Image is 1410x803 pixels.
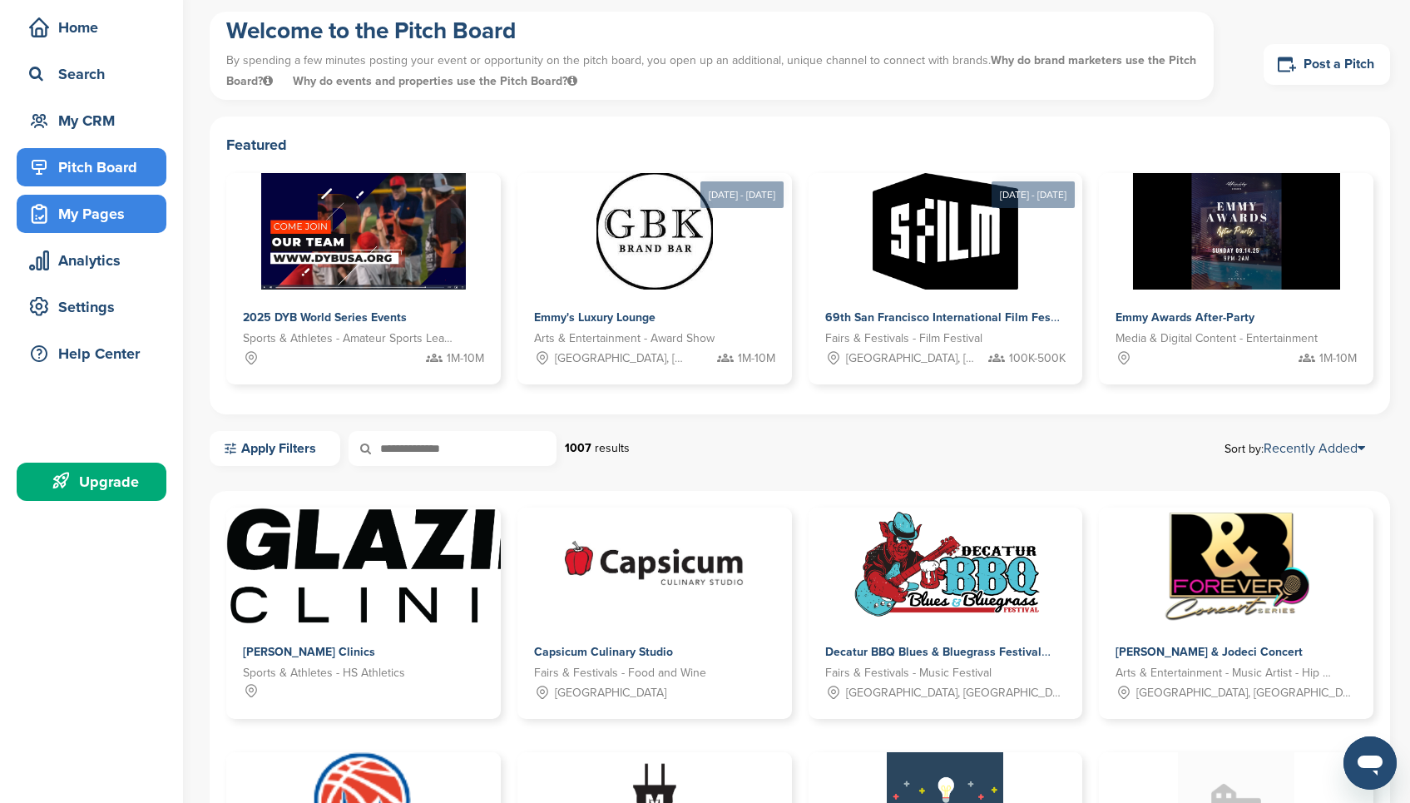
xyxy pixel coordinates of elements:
span: results [595,441,630,455]
div: Home [25,12,166,42]
img: Sponsorpitch & [261,173,467,290]
span: Capsicum Culinary Studio [534,645,673,659]
a: Help Center [17,335,166,373]
img: Sponsorpitch & Glazier Clinics [226,508,613,624]
span: 69th San Francisco International Film Festival [825,310,1074,325]
span: Sports & Athletes - Amateur Sports Leagues [243,330,459,348]
div: Help Center [25,339,166,369]
span: 1M-10M [447,349,484,368]
img: Sponsorpitch & Decatur BBQ Blues & Bluegrass Festival [843,508,1048,624]
h2: Featured [226,133,1373,156]
a: Sponsorpitch & Glazier Clinics [PERSON_NAME] Clinics Sports & Athletes - HS Athletics [226,508,501,716]
span: Fairs & Festivals - Music Festival [825,664,992,682]
span: [GEOGRAPHIC_DATA], [GEOGRAPHIC_DATA] [846,684,1066,702]
a: Sponsorpitch & Boyz II Men & Jodeci Concert [PERSON_NAME] & Jodeci Concert Arts & Entertainment -... [1099,508,1373,719]
span: Fairs & Festivals - Food and Wine [534,664,706,682]
span: [GEOGRAPHIC_DATA] [555,684,666,702]
span: Sports & Athletes - HS Athletics [243,664,405,682]
a: Sponsorpitch & Decatur BBQ Blues & Bluegrass Festival Decatur BBQ Blues & Bluegrass Festival Fair... [809,508,1083,719]
a: Post a Pitch [1264,44,1390,85]
span: Arts & Entertainment - Music Artist - Hip Hop/R&B [1116,664,1332,682]
span: Fairs & Festivals - Film Festival [825,330,982,348]
img: Sponsorpitch & [1133,173,1340,290]
p: By spending a few minutes posting your event or opportunity on the pitch board, you open up an ad... [226,46,1197,96]
a: Sponsorpitch & Emmy Awards After-Party Media & Digital Content - Entertainment 1M-10M [1099,173,1373,384]
span: Arts & Entertainment - Award Show [534,330,715,348]
a: Sponsorpitch & Capsicum Culinary Studio Capsicum Culinary Studio Fairs & Festivals - Food and Win... [517,508,792,719]
span: Sort by: [1224,442,1365,455]
span: Emmy Awards After-Party [1116,310,1254,325]
div: My CRM [25,106,166,136]
div: Pitch Board [25,152,166,182]
div: Search [25,59,166,89]
span: [PERSON_NAME] & Jodeci Concert [1116,645,1303,659]
a: My CRM [17,102,166,140]
span: [GEOGRAPHIC_DATA], [GEOGRAPHIC_DATA] [555,349,690,368]
strong: 1007 [565,441,591,455]
span: Why do events and properties use the Pitch Board? [293,74,577,88]
a: Settings [17,288,166,326]
span: 100K-500K [1009,349,1066,368]
span: [PERSON_NAME] Clinics [243,645,375,659]
span: 1M-10M [738,349,775,368]
div: Settings [25,292,166,322]
a: Pitch Board [17,148,166,186]
a: Upgrade [17,463,166,501]
img: Sponsorpitch & Capsicum Culinary Studio [551,508,758,624]
img: Sponsorpitch & [596,173,713,290]
span: [GEOGRAPHIC_DATA], [GEOGRAPHIC_DATA] [1136,684,1357,702]
a: My Pages [17,195,166,233]
div: Upgrade [25,467,166,497]
a: Search [17,55,166,93]
a: Sponsorpitch & 2025 DYB World Series Events Sports & Athletes - Amateur Sports Leagues 1M-10M [226,173,501,384]
a: Analytics [17,241,166,280]
a: Recently Added [1264,440,1365,457]
h1: Welcome to the Pitch Board [226,16,1197,46]
iframe: Button to launch messaging window, conversation in progress [1343,736,1397,790]
span: Emmy's Luxury Lounge [534,310,656,325]
div: [DATE] - [DATE] [700,181,784,208]
img: Sponsorpitch & Boyz II Men & Jodeci Concert [1164,508,1309,624]
span: 2025 DYB World Series Events [243,310,407,325]
span: Media & Digital Content - Entertainment [1116,330,1318,348]
div: Analytics [25,245,166,275]
span: 1M-10M [1319,349,1357,368]
div: [DATE] - [DATE] [992,181,1075,208]
div: My Pages [25,199,166,229]
span: Decatur BBQ Blues & Bluegrass Festival [825,645,1041,659]
span: [GEOGRAPHIC_DATA], [GEOGRAPHIC_DATA] [846,349,982,368]
img: Sponsorpitch & [873,173,1018,290]
a: [DATE] - [DATE] Sponsorpitch & Emmy's Luxury Lounge Arts & Entertainment - Award Show [GEOGRAPHIC... [517,146,792,384]
a: [DATE] - [DATE] Sponsorpitch & 69th San Francisco International Film Festival Fairs & Festivals -... [809,146,1083,384]
a: Home [17,8,166,47]
a: Apply Filters [210,431,340,466]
